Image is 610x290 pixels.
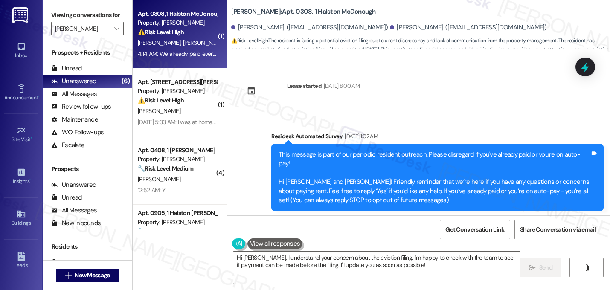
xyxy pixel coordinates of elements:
div: WO Follow-ups [51,128,104,137]
div: All Messages [51,90,97,99]
textarea: Hi [PERSON_NAME], I understand your concern about the eviction filing. I'm happy to check with th... [233,252,520,284]
div: Apt. 0905, 1 Halston [PERSON_NAME] [138,209,217,217]
div: Apt. [STREET_ADDRESS][PERSON_NAME] [138,78,217,87]
strong: 🔧 Risk Level: Medium [138,227,193,235]
div: Property: [PERSON_NAME] [138,155,217,164]
span: [PERSON_NAME] [183,39,225,46]
span: : The resident is facing a potential eviction filing due to a rent discrepancy and lack of commun... [231,36,610,55]
button: Share Conversation via email [514,220,601,239]
i:  [584,264,590,271]
button: Send [520,258,561,277]
div: [DATE] 8:00 AM [322,81,360,90]
div: Tagged as: [271,211,604,223]
div: Residents [43,242,132,251]
span: Rent/payments [353,214,389,221]
a: Inbox [4,39,38,62]
span: • [29,177,31,183]
a: Leads [4,249,38,272]
div: Lease started [287,81,322,90]
span: New Message [75,271,110,280]
div: Property: [PERSON_NAME] [138,218,217,227]
a: Buildings [4,207,38,230]
div: [DATE] 5:33 AM: I was at home on [DATE]. No one showed up to complete the work order concerning t... [138,118,461,126]
div: Apt. 0308, 1 Halston McDonough [138,9,217,18]
div: Property: [PERSON_NAME] [138,18,217,27]
strong: ⚠️ Risk Level: High [138,96,184,104]
i:  [529,264,535,271]
div: 12:52 AM: Y [138,186,165,194]
div: Unread [51,64,82,73]
div: Unread [51,258,82,267]
span: Rent payment reminders , [296,214,353,221]
span: • [38,93,39,99]
i:  [114,25,119,32]
span: Get Conversation Link [445,225,504,234]
div: Property: [PERSON_NAME] [138,87,217,96]
button: New Message [56,269,119,282]
img: ResiDesk Logo [12,7,30,23]
strong: ⚠️ Risk Level: High [231,37,268,44]
span: [PERSON_NAME] [138,175,180,183]
div: [PERSON_NAME]. ([EMAIL_ADDRESS][DOMAIN_NAME]) [231,23,388,32]
strong: 🔧 Risk Level: Medium [138,165,193,172]
span: Send [539,263,552,272]
div: Unread [51,193,82,202]
div: Maintenance [51,115,98,124]
div: All Messages [51,206,97,215]
div: This message is part of our periodic resident outreach. Please disregard if you've already paid o... [279,150,590,205]
div: New Inbounds [51,219,101,228]
div: Residesk Automated Survey [271,132,604,144]
label: Viewing conversations for [51,9,124,22]
div: [PERSON_NAME]. ([EMAIL_ADDRESS][DOMAIN_NAME]) [390,23,547,32]
div: Prospects + Residents [43,48,132,57]
div: (6) [119,75,132,88]
input: All communities [55,22,110,35]
a: Site Visit • [4,123,38,146]
div: Apt. 0408, 1 [PERSON_NAME] [138,146,217,155]
span: • [31,135,32,141]
div: Unanswered [51,77,96,86]
i:  [65,272,71,279]
div: Prospects [43,165,132,174]
div: Review follow-ups [51,102,111,111]
div: Escalate [51,141,84,150]
span: Share Conversation via email [520,225,596,234]
a: Insights • [4,165,38,188]
div: Unanswered [51,180,96,189]
div: [DATE] 1:02 AM [343,132,378,141]
span: [PERSON_NAME] [138,39,183,46]
b: [PERSON_NAME]: Apt. 0308, 1 Halston McDonough [231,7,376,16]
span: [PERSON_NAME] [138,107,180,115]
button: Get Conversation Link [440,220,510,239]
strong: ⚠️ Risk Level: High [138,28,184,36]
